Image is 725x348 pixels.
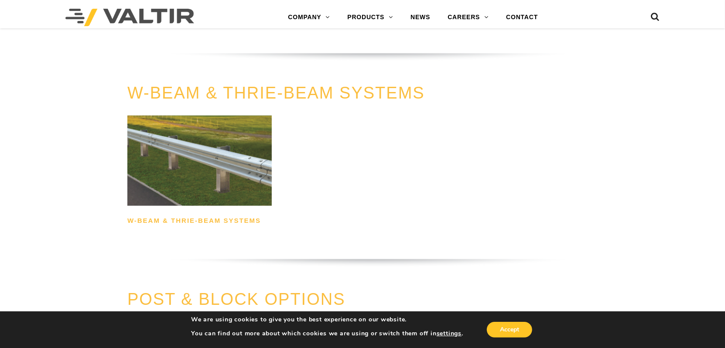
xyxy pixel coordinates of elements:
a: W-BEAM & THRIE-BEAM SYSTEMS [127,84,425,102]
button: Accept [487,322,532,338]
h2: W-Beam & Thrie-Beam Systems [127,214,272,228]
button: settings [437,330,462,338]
p: We are using cookies to give you the best experience on our website. [191,316,463,324]
a: CAREERS [439,9,497,26]
p: You can find out more about which cookies we are using or switch them off in . [191,330,463,338]
img: Valtir [65,9,194,26]
a: POST & BLOCK OPTIONS [127,290,345,308]
a: W-Beam & Thrie-Beam Systems [127,116,272,228]
a: PRODUCTS [339,9,402,26]
a: COMPANY [279,9,339,26]
a: NEWS [402,9,439,26]
a: CONTACT [497,9,547,26]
